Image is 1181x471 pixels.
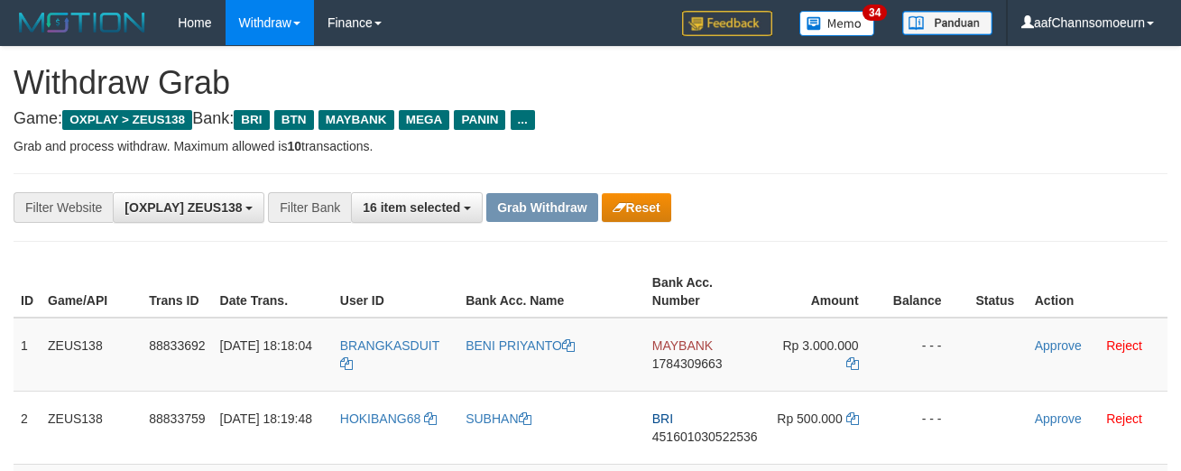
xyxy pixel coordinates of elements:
a: Approve [1035,411,1082,426]
a: BENI PRIYANTO [466,338,575,353]
th: Balance [886,266,969,318]
a: Reject [1106,411,1142,426]
td: ZEUS138 [41,391,142,464]
a: Copy 3000000 to clipboard [846,356,859,371]
span: BTN [274,110,314,130]
img: Button%20Memo.svg [799,11,875,36]
span: HOKIBANG68 [340,411,420,426]
a: SUBHAN [466,411,531,426]
span: Copy 1784309663 to clipboard [652,356,723,371]
img: panduan.png [902,11,992,35]
th: Bank Acc. Number [645,266,765,318]
div: Filter Bank [268,192,351,223]
th: User ID [333,266,458,318]
a: BRANGKASDUIT [340,338,439,371]
div: Filter Website [14,192,113,223]
th: Amount [765,266,886,318]
a: HOKIBANG68 [340,411,437,426]
td: - - - [886,391,969,464]
th: Bank Acc. Name [458,266,645,318]
span: 88833692 [149,338,205,353]
th: Status [969,266,1028,318]
span: Rp 3.000.000 [783,338,859,353]
span: [DATE] 18:19:48 [220,411,312,426]
img: MOTION_logo.png [14,9,151,36]
h4: Game: Bank: [14,110,1167,128]
span: BRI [234,110,269,130]
a: Approve [1035,338,1082,353]
span: MAYBANK [652,338,713,353]
span: Copy 451601030522536 to clipboard [652,429,758,444]
span: 16 item selected [363,200,460,215]
span: ... [511,110,535,130]
strong: 10 [287,139,301,153]
h1: Withdraw Grab [14,65,1167,101]
th: ID [14,266,41,318]
span: BRANGKASDUIT [340,338,439,353]
a: Copy 500000 to clipboard [846,411,859,426]
button: Reset [602,193,671,222]
a: Reject [1106,338,1142,353]
span: PANIN [454,110,505,130]
td: 2 [14,391,41,464]
td: 1 [14,318,41,392]
button: Grab Withdraw [486,193,597,222]
td: ZEUS138 [41,318,142,392]
span: 34 [863,5,887,21]
p: Grab and process withdraw. Maximum allowed is transactions. [14,137,1167,155]
button: 16 item selected [351,192,483,223]
button: [OXPLAY] ZEUS138 [113,192,264,223]
th: Date Trans. [213,266,333,318]
span: [DATE] 18:18:04 [220,338,312,353]
span: OXPLAY > ZEUS138 [62,110,192,130]
th: Action [1028,266,1167,318]
img: Feedback.jpg [682,11,772,36]
span: [OXPLAY] ZEUS138 [125,200,242,215]
th: Game/API [41,266,142,318]
span: 88833759 [149,411,205,426]
span: MEGA [399,110,450,130]
span: BRI [652,411,673,426]
th: Trans ID [142,266,212,318]
span: Rp 500.000 [777,411,842,426]
span: MAYBANK [318,110,394,130]
td: - - - [886,318,969,392]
